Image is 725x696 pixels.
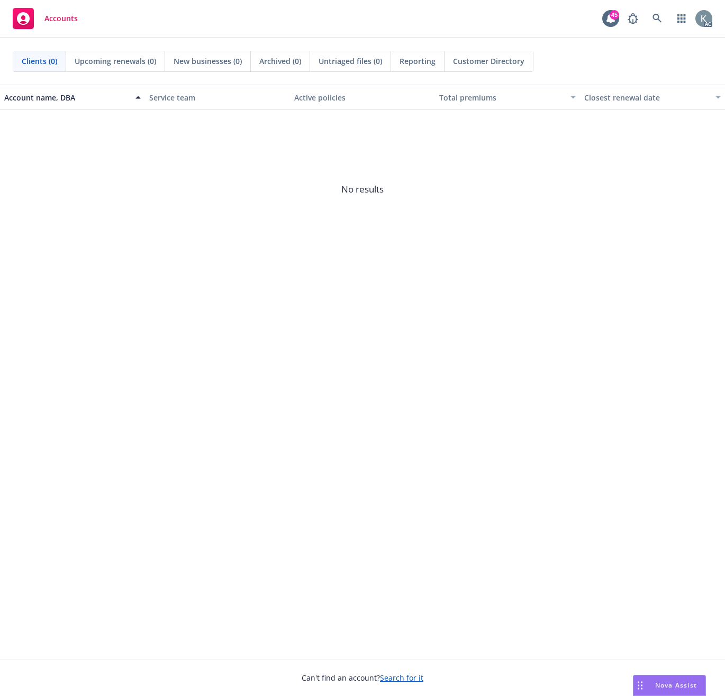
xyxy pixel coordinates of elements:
button: Total premiums [435,85,580,110]
a: Accounts [8,4,82,33]
div: Active policies [294,92,431,103]
span: Nova Assist [655,681,697,690]
span: New businesses (0) [174,56,242,67]
span: Customer Directory [453,56,524,67]
div: Closest renewal date [584,92,709,103]
a: Report a Bug [622,8,644,29]
a: Search for it [380,673,423,683]
button: Service team [145,85,290,110]
span: Clients (0) [22,56,57,67]
span: Accounts [44,14,78,23]
div: 45 [610,10,619,20]
div: Service team [149,92,286,103]
button: Closest renewal date [580,85,725,110]
span: Untriaged files (0) [319,56,382,67]
button: Nova Assist [633,675,706,696]
div: Drag to move [633,675,647,695]
a: Switch app [671,8,692,29]
div: Total premiums [439,92,564,103]
span: Can't find an account? [302,672,423,683]
a: Search [647,8,668,29]
button: Active policies [290,85,435,110]
span: Reporting [400,56,436,67]
img: photo [695,10,712,27]
span: Archived (0) [259,56,301,67]
div: Account name, DBA [4,92,129,103]
span: Upcoming renewals (0) [75,56,156,67]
